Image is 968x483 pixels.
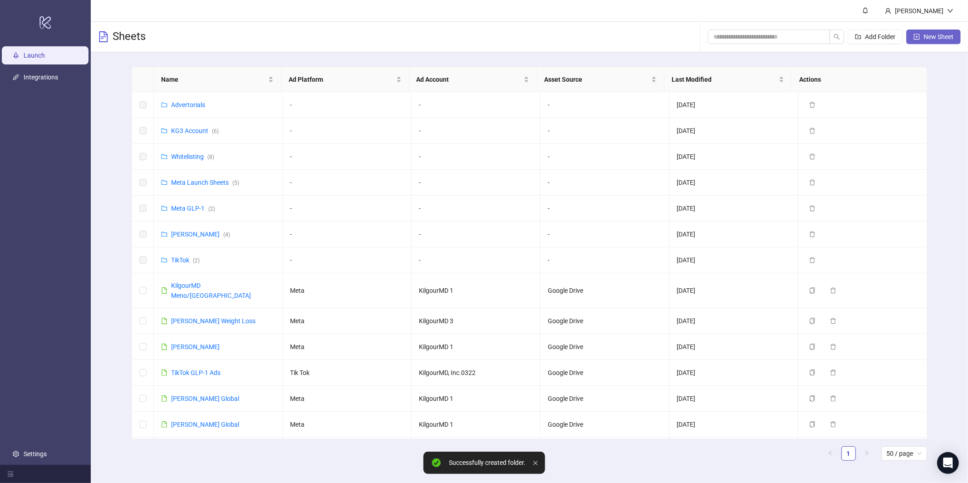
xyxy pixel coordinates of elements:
[809,179,816,186] span: delete
[881,446,927,461] div: Page Size
[193,257,200,264] span: ( 2 )
[887,447,922,460] span: 50 / page
[541,144,669,170] td: -
[669,273,798,308] td: [DATE]
[841,446,856,461] li: 1
[541,360,669,386] td: Google Drive
[862,7,869,14] span: bell
[672,74,777,84] span: Last Modified
[669,118,798,144] td: [DATE]
[283,412,412,438] td: Meta
[544,74,649,84] span: Asset Source
[809,231,816,237] span: delete
[412,118,541,144] td: -
[541,334,669,360] td: Google Drive
[171,343,220,350] a: [PERSON_NAME]
[541,170,669,196] td: -
[809,153,816,160] span: delete
[537,67,664,92] th: Asset Source
[830,318,836,324] span: delete
[171,179,239,186] a: Meta Launch Sheets(5)
[207,154,214,160] span: ( 8 )
[449,459,526,467] div: Successfully created folder.
[924,33,953,40] span: New Sheet
[809,344,816,350] span: copy
[283,144,412,170] td: -
[412,412,541,438] td: KilgourMD 1
[283,273,412,308] td: Meta
[283,222,412,247] td: -
[171,153,214,160] a: Whitelisting(8)
[541,412,669,438] td: Google Drive
[283,196,412,222] td: -
[283,308,412,334] td: Meta
[914,34,920,40] span: plus-square
[417,74,522,84] span: Ad Account
[855,34,861,40] span: folder-add
[412,170,541,196] td: -
[161,231,167,237] span: folder
[809,128,816,134] span: delete
[283,247,412,273] td: -
[809,205,816,212] span: delete
[161,421,167,428] span: file
[809,318,816,324] span: copy
[669,222,798,247] td: [DATE]
[842,447,855,460] a: 1
[664,67,792,92] th: Last Modified
[412,386,541,412] td: KilgourMD 1
[823,446,838,461] button: left
[161,318,167,324] span: file
[7,471,14,477] span: menu-fold
[541,308,669,334] td: Google Drive
[834,34,840,40] span: search
[541,438,669,463] td: Google Drive
[289,74,394,84] span: Ad Platform
[823,446,838,461] li: Previous Page
[161,128,167,134] span: folder
[171,395,239,402] a: [PERSON_NAME] Global
[669,247,798,273] td: [DATE]
[283,170,412,196] td: -
[412,222,541,247] td: -
[171,231,230,238] a: [PERSON_NAME](4)
[171,127,219,134] a: KG3 Account(6)
[541,273,669,308] td: Google Drive
[161,179,167,186] span: folder
[98,31,109,42] span: file-text
[830,395,836,402] span: delete
[541,222,669,247] td: -
[809,395,816,402] span: copy
[669,196,798,222] td: [DATE]
[541,118,669,144] td: -
[161,102,167,108] span: folder
[541,196,669,222] td: -
[669,386,798,412] td: [DATE]
[792,67,919,92] th: Actions
[283,386,412,412] td: Meta
[281,67,409,92] th: Ad Platform
[412,273,541,308] td: KilgourMD 1
[809,370,816,376] span: copy
[412,196,541,222] td: -
[161,257,167,263] span: folder
[409,67,537,92] th: Ad Account
[171,205,215,212] a: Meta GLP-1(2)
[171,101,205,108] a: Advertorials
[223,232,230,238] span: ( 4 )
[171,282,251,299] a: KilgourMD Meno/[GEOGRAPHIC_DATA]
[541,247,669,273] td: -
[24,450,47,458] a: Settings
[113,30,146,44] h3: Sheets
[669,412,798,438] td: [DATE]
[830,287,836,294] span: delete
[669,144,798,170] td: [DATE]
[937,452,959,474] div: Open Intercom Messenger
[828,450,833,456] span: left
[906,30,961,44] button: New Sheet
[860,446,874,461] li: Next Page
[171,256,200,264] a: TikTok(2)
[171,317,256,325] a: [PERSON_NAME] Weight Loss
[24,52,45,59] a: Launch
[891,6,947,16] div: [PERSON_NAME]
